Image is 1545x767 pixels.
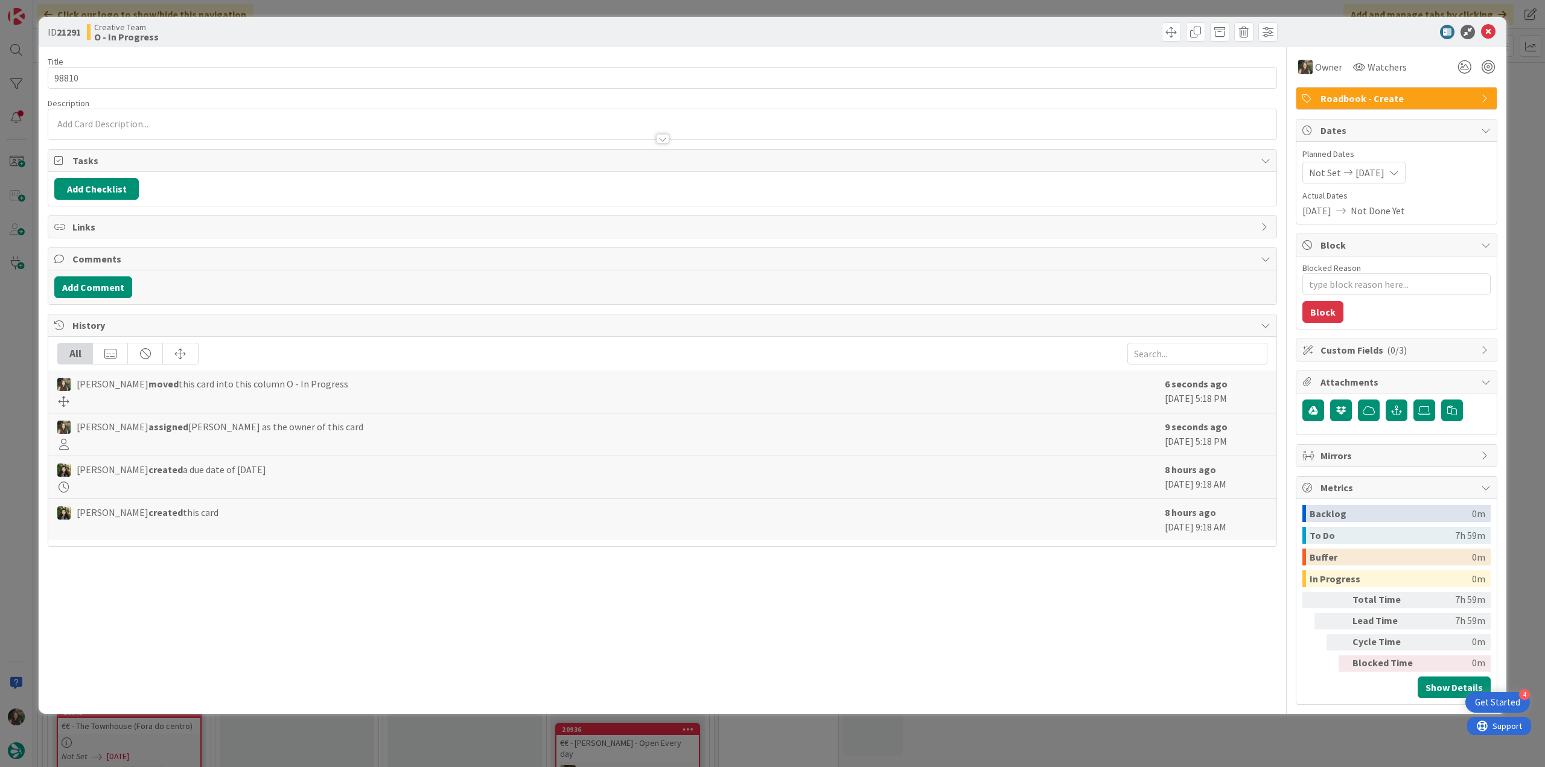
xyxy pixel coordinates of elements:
input: Search... [1127,343,1267,364]
img: BC [57,463,71,477]
b: created [148,463,183,476]
span: [DATE] [1302,203,1331,218]
span: Not Set [1309,165,1341,180]
b: 21291 [57,26,81,38]
div: Backlog [1310,505,1472,522]
b: 8 hours ago [1165,506,1216,518]
span: [PERSON_NAME] this card into this column O - In Progress [77,377,348,391]
b: 8 hours ago [1165,463,1216,476]
span: ID [48,25,81,39]
span: Dates [1320,123,1475,138]
span: Description [48,98,89,109]
div: 0m [1472,549,1485,565]
span: ( 0/3 ) [1387,344,1407,356]
b: moved [148,378,179,390]
div: [DATE] 5:18 PM [1165,419,1267,450]
span: [PERSON_NAME] [PERSON_NAME] as the owner of this card [77,419,363,434]
img: IG [1298,60,1313,74]
button: Show Details [1418,676,1491,698]
img: IG [57,378,71,391]
input: type card name here... [48,67,1277,89]
span: Actual Dates [1302,189,1491,202]
span: History [72,318,1255,333]
div: 7h 59m [1455,527,1485,544]
label: Blocked Reason [1302,263,1361,273]
div: Open Get Started checklist, remaining modules: 4 [1465,692,1530,713]
div: [DATE] 5:18 PM [1165,377,1267,407]
span: Not Done Yet [1351,203,1405,218]
span: Attachments [1320,375,1475,389]
button: Block [1302,301,1343,323]
div: Buffer [1310,549,1472,565]
span: Custom Fields [1320,343,1475,357]
span: Planned Dates [1302,148,1491,161]
span: Mirrors [1320,448,1475,463]
b: assigned [148,421,188,433]
div: 0m [1472,505,1485,522]
div: 4 [1519,689,1530,700]
span: Metrics [1320,480,1475,495]
div: Lead Time [1352,613,1419,629]
span: Comments [72,252,1255,266]
span: Block [1320,238,1475,252]
b: O - In Progress [94,32,159,42]
button: Add Comment [54,276,132,298]
b: 9 seconds ago [1165,421,1228,433]
span: Watchers [1368,60,1407,74]
div: Cycle Time [1352,634,1419,651]
div: 7h 59m [1424,592,1485,608]
button: Add Checklist [54,178,139,200]
span: Tasks [72,153,1255,168]
div: To Do [1310,527,1455,544]
div: 0m [1424,655,1485,672]
div: In Progress [1310,570,1472,587]
b: created [148,506,183,518]
div: Total Time [1352,592,1419,608]
div: 0m [1424,634,1485,651]
span: [DATE] [1355,165,1384,180]
img: IG [57,421,71,434]
span: Owner [1315,60,1342,74]
span: [PERSON_NAME] a due date of [DATE] [77,462,266,477]
div: Get Started [1475,696,1520,708]
span: Creative Team [94,22,159,32]
span: Links [72,220,1255,234]
div: 7h 59m [1424,613,1485,629]
span: [PERSON_NAME] this card [77,505,218,520]
div: [DATE] 9:18 AM [1165,462,1267,492]
div: Blocked Time [1352,655,1419,672]
label: Title [48,56,63,67]
span: Roadbook - Create [1320,91,1475,106]
div: All [58,343,93,364]
b: 6 seconds ago [1165,378,1228,390]
div: 0m [1472,570,1485,587]
span: Support [25,2,55,16]
img: BC [57,506,71,520]
div: [DATE] 9:18 AM [1165,505,1267,534]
